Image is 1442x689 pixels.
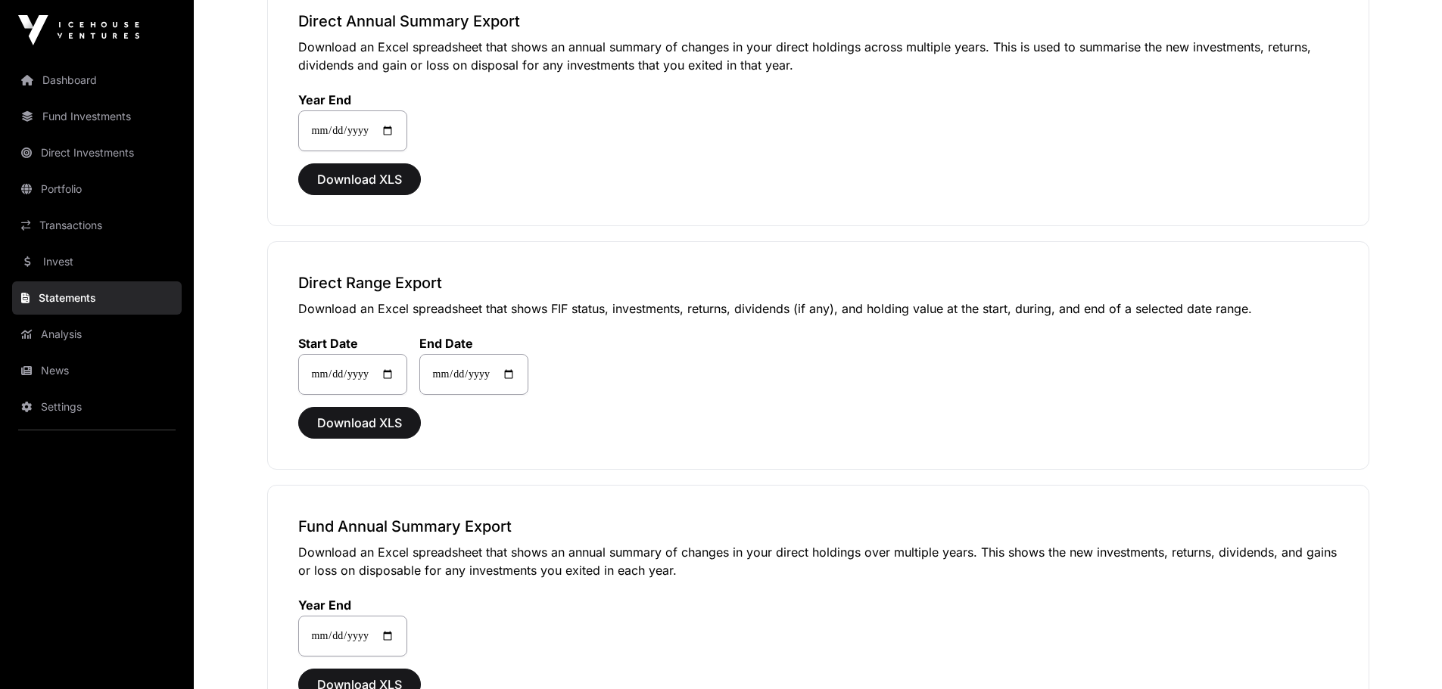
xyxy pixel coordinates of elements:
[12,172,182,206] a: Portfolio
[12,245,182,278] a: Invest
[298,543,1338,579] p: Download an Excel spreadsheet that shows an annual summary of changes in your direct holdings ove...
[298,597,407,613] label: Year End
[317,414,402,432] span: Download XLS
[298,407,421,439] button: Download XLS
[12,136,182,169] a: Direct Investments
[298,92,407,107] label: Year End
[1366,616,1442,689] iframe: Chat Widget
[298,336,407,351] label: Start Date
[12,354,182,387] a: News
[419,336,528,351] label: End Date
[298,272,1338,293] h3: Direct Range Export
[298,38,1338,74] p: Download an Excel spreadsheet that shows an annual summary of changes in your direct holdings acr...
[298,299,1338,318] p: Download an Excel spreadsheet that shows FIF status, investments, returns, dividends (if any), an...
[298,516,1338,537] h3: Fund Annual Summary Export
[298,11,1338,32] h3: Direct Annual Summary Export
[298,163,421,195] button: Download XLS
[12,64,182,97] a: Dashboard
[12,281,182,315] a: Statements
[12,390,182,424] a: Settings
[317,170,402,188] span: Download XLS
[12,318,182,351] a: Analysis
[12,100,182,133] a: Fund Investments
[12,209,182,242] a: Transactions
[18,15,139,45] img: Icehouse Ventures Logo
